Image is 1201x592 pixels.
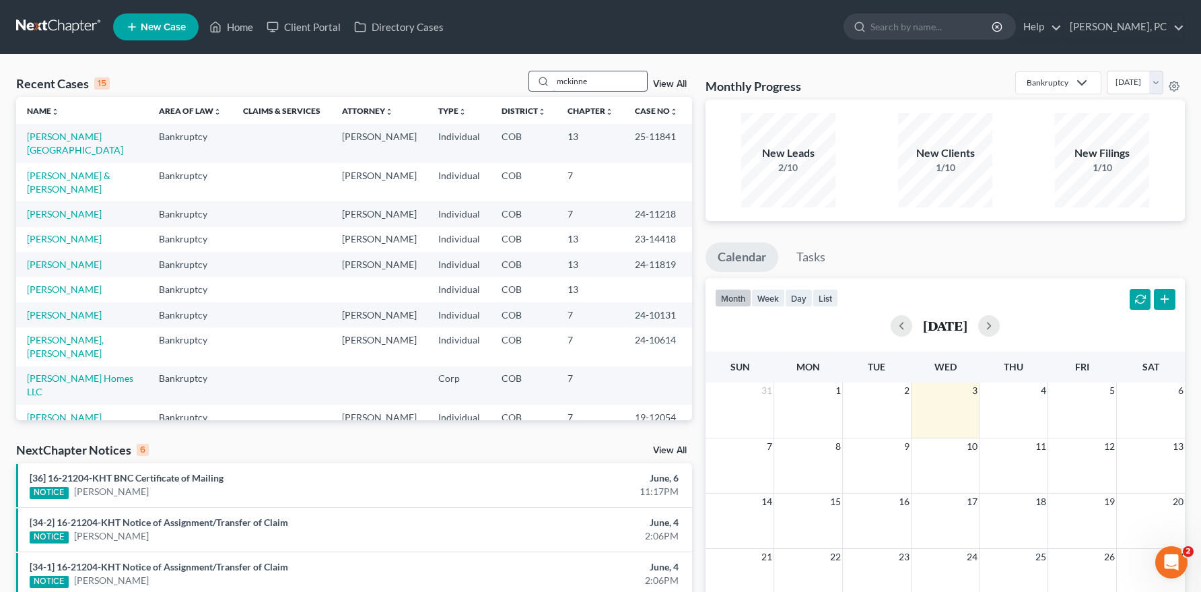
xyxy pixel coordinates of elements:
td: COB [491,227,557,252]
span: 1 [834,383,842,399]
i: unfold_more [670,108,678,116]
div: June, 6 [471,471,679,485]
td: 7 [557,201,624,226]
a: View All [653,446,687,455]
td: Individual [427,227,491,252]
div: NextChapter Notices [16,442,149,458]
div: June, 4 [471,560,679,574]
div: 1/10 [1055,161,1149,174]
span: New Case [141,22,186,32]
i: unfold_more [605,108,613,116]
td: 7 [557,366,624,405]
div: 2:06PM [471,529,679,543]
td: Individual [427,302,491,327]
td: Individual [427,405,491,430]
span: 14 [760,494,774,510]
a: [PERSON_NAME] [27,259,102,270]
a: Tasks [784,242,837,272]
td: COB [491,302,557,327]
div: 6 [137,444,149,456]
a: View All [653,79,687,89]
div: Recent Cases [16,75,110,92]
td: 19-12054 [624,405,693,430]
td: Individual [427,124,491,162]
div: 15 [94,77,110,90]
a: Case Nounfold_more [635,106,678,116]
a: [PERSON_NAME] [27,412,102,423]
a: Typeunfold_more [438,106,467,116]
td: 24-10131 [624,302,693,327]
a: [34-1] 16-21204-KHT Notice of Assignment/Transfer of Claim [30,561,288,572]
td: COB [491,277,557,302]
td: [PERSON_NAME] [331,302,427,327]
a: Area of Lawunfold_more [159,106,221,116]
td: Bankruptcy [148,302,232,327]
a: Help [1017,15,1062,39]
td: 25-11841 [624,124,693,162]
td: Bankruptcy [148,366,232,405]
td: 13 [557,227,624,252]
h2: [DATE] [923,319,967,333]
td: COB [491,163,557,201]
span: 4 [1039,383,1048,399]
button: list [813,289,838,307]
a: [PERSON_NAME] [74,529,149,543]
td: 23-14418 [624,227,693,252]
div: Bankruptcy [1027,77,1068,88]
span: 21 [760,549,774,565]
h3: Monthly Progress [706,78,801,94]
td: [PERSON_NAME] [331,201,427,226]
span: 17 [965,494,979,510]
span: 26 [1103,549,1116,565]
span: 5 [1108,383,1116,399]
span: 10 [965,438,979,455]
a: [PERSON_NAME] [74,574,149,587]
td: Bankruptcy [148,201,232,226]
i: unfold_more [458,108,467,116]
span: 11 [1034,438,1048,455]
td: 7 [557,163,624,201]
span: Wed [934,361,957,372]
a: Districtunfold_more [502,106,546,116]
span: 23 [897,549,911,565]
div: 1/10 [898,161,992,174]
i: unfold_more [385,108,393,116]
td: Bankruptcy [148,227,232,252]
span: 22 [829,549,842,565]
div: New Filings [1055,145,1149,161]
a: Calendar [706,242,778,272]
td: 24-10614 [624,327,693,366]
td: Bankruptcy [148,277,232,302]
a: Directory Cases [347,15,450,39]
span: 2 [903,383,911,399]
span: 2 [1183,546,1194,557]
td: COB [491,201,557,226]
span: 31 [760,383,774,399]
td: COB [491,124,557,162]
span: 18 [1034,494,1048,510]
td: Bankruptcy [148,163,232,201]
a: [PERSON_NAME] [27,284,102,295]
td: [PERSON_NAME] [331,327,427,366]
a: [PERSON_NAME] [74,485,149,498]
td: [PERSON_NAME] [331,124,427,162]
a: [PERSON_NAME] [27,309,102,321]
td: COB [491,405,557,430]
span: 24 [965,549,979,565]
a: Client Portal [260,15,347,39]
td: 13 [557,277,624,302]
button: month [715,289,751,307]
span: 13 [1171,438,1185,455]
a: [PERSON_NAME] [27,233,102,244]
td: [PERSON_NAME] [331,163,427,201]
td: Corp [427,366,491,405]
a: [PERSON_NAME] [27,208,102,220]
div: 2/10 [741,161,835,174]
td: [PERSON_NAME] [331,227,427,252]
a: [PERSON_NAME] & [PERSON_NAME] [27,170,110,195]
div: NOTICE [30,576,69,588]
input: Search by name... [553,71,647,91]
span: Thu [1004,361,1023,372]
span: Sun [730,361,750,372]
div: New Clients [898,145,992,161]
